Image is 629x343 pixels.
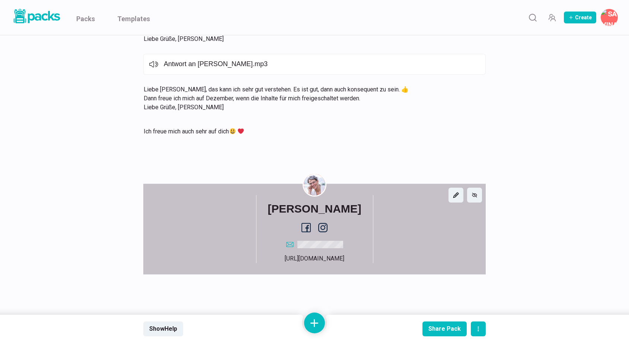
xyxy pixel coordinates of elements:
[601,9,618,26] button: Savina Tilmann
[422,321,467,336] button: Share Pack
[286,240,343,249] a: email
[545,10,559,25] button: Manage Team Invites
[144,127,476,136] p: Ich freue mich auch sehr auf dich
[238,128,244,134] img: ❤️
[428,325,461,332] div: Share Pack
[525,10,540,25] button: Search
[11,7,61,27] a: Packs logo
[301,223,311,232] a: facebook
[304,174,325,195] img: Savina Tilmann
[144,85,476,112] p: Liebe [PERSON_NAME], das kann ich sehr gut verstehen. Es ist gut, dann auch konsequent zu sein. 👍...
[318,223,328,232] a: instagram
[564,12,596,23] button: Create Pack
[143,321,183,336] button: ShowHelp
[467,188,482,203] button: hide creator card
[164,60,481,68] p: Antwort an [PERSON_NAME].mp3
[230,128,236,134] img: 😃
[448,188,463,203] button: edit creator card
[268,202,361,216] h6: [PERSON_NAME]
[471,321,486,336] button: actions
[11,7,61,25] img: Packs logo
[285,255,344,262] a: [URL][DOMAIN_NAME]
